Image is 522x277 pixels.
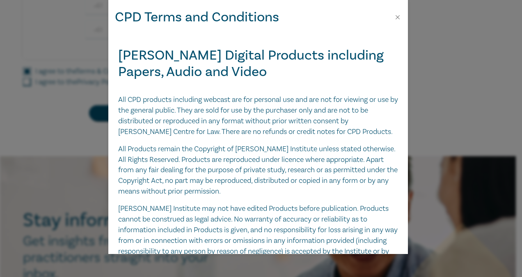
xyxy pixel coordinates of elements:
p: All Products remain the Copyright of [PERSON_NAME] Institute unless stated otherwise. All Rights ... [118,144,398,197]
h2: [PERSON_NAME] Digital Products including Papers, Audio and Video [118,47,398,80]
button: Close [394,14,401,21]
p: All CPD products including webcast are for personal use and are not for viewing or use by the gen... [118,95,398,137]
h2: CPD Terms and Conditions [115,7,279,28]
